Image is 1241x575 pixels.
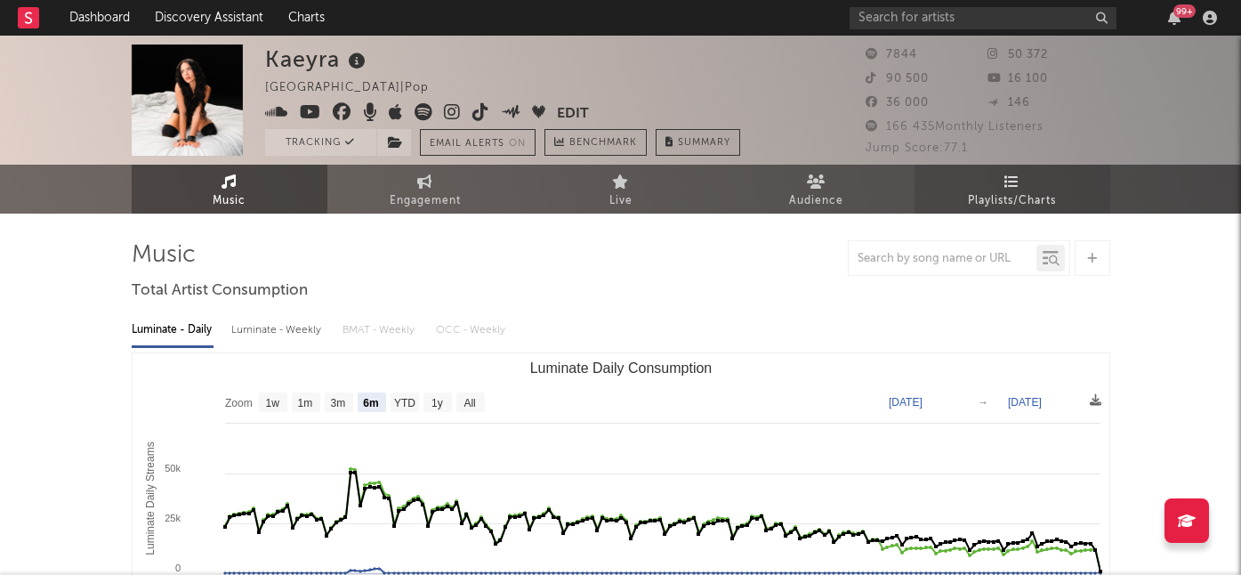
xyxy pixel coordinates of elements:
a: Engagement [327,165,523,214]
text: 1y [431,397,443,409]
span: Benchmark [569,133,637,154]
span: 90 500 [866,73,929,85]
div: Luminate - Weekly [231,315,325,345]
button: Edit [557,103,589,126]
text: 1m [297,397,312,409]
button: Summary [656,129,740,156]
text: 25k [165,513,181,523]
div: 99 + [1173,4,1196,18]
span: 7844 [866,49,917,61]
text: 50k [165,463,181,474]
text: 6m [363,397,378,409]
span: Jump Score: 77.1 [866,142,968,154]
a: Benchmark [544,129,647,156]
div: Luminate - Daily [132,315,214,345]
text: 0 [174,563,180,573]
span: 16 100 [987,73,1048,85]
span: 146 [987,97,1030,109]
a: Playlists/Charts [915,165,1110,214]
button: 99+ [1168,11,1181,25]
span: 36 000 [866,97,929,109]
a: Live [523,165,719,214]
text: YTD [393,397,415,409]
a: Music [132,165,327,214]
a: Audience [719,165,915,214]
input: Search for artists [850,7,1116,29]
span: Playlists/Charts [968,190,1056,212]
text: Luminate Daily Consumption [529,360,712,376]
text: Zoom [225,397,253,409]
button: Email AlertsOn [420,129,536,156]
span: Music [213,190,246,212]
em: On [509,139,526,149]
input: Search by song name or URL [849,252,1036,266]
span: Total Artist Consumption [132,280,308,302]
text: [DATE] [1008,396,1042,409]
span: 166 435 Monthly Listeners [866,121,1044,133]
text: Luminate Daily Streams [143,441,156,555]
span: Live [609,190,633,212]
span: 50 372 [987,49,1048,61]
text: All [463,397,475,409]
button: Tracking [265,129,376,156]
span: Summary [678,138,730,148]
span: Audience [789,190,843,212]
text: 1w [265,397,279,409]
text: 3m [330,397,345,409]
span: Engagement [390,190,461,212]
text: [DATE] [889,396,923,409]
text: → [978,396,988,409]
div: [GEOGRAPHIC_DATA] | Pop [265,77,449,99]
div: Kaeyra [265,45,370,74]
